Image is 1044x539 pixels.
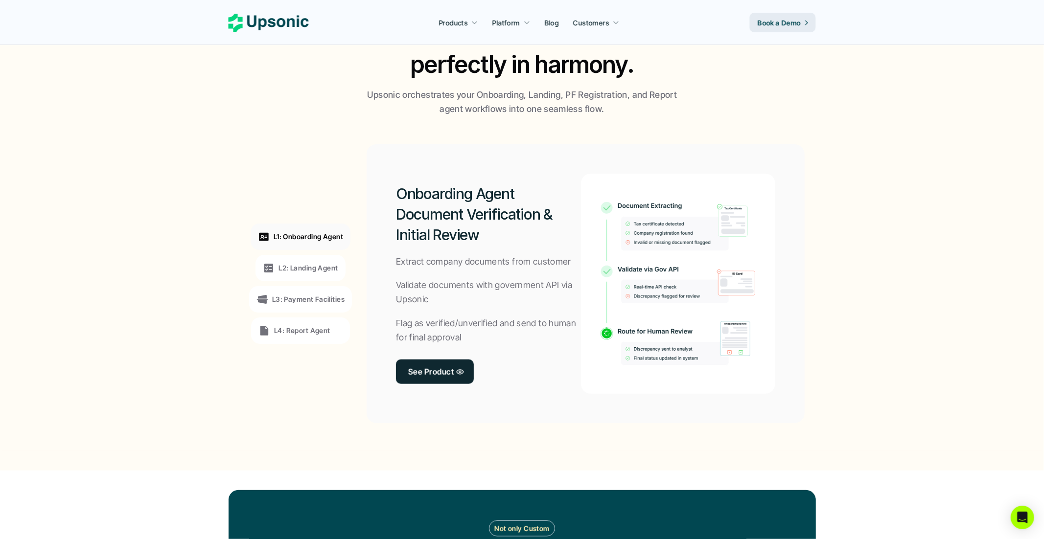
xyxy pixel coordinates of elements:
[396,359,474,384] a: See Product
[396,316,581,345] p: Flag as verified/unverified and send to human for final approval
[408,364,454,379] p: See Product
[363,88,681,116] p: Upsonic orchestrates your Onboarding, Landing, PF Registration, and Report agent workflows into o...
[274,231,343,242] p: L1: Onboarding Agent
[758,18,801,28] p: Book a Demo
[492,18,520,28] p: Platform
[278,263,338,273] p: L2: Landing Agent
[538,14,565,31] a: Blog
[396,183,581,245] h2: Onboarding Agent Document Verification & Initial Review
[272,294,345,304] p: L3: Payment Facilities
[433,14,484,31] a: Products
[396,255,571,269] p: Extract company documents from customer
[439,18,468,28] p: Products
[750,13,816,32] a: Book a Demo
[274,325,330,336] p: L4: Report Agent
[494,523,549,534] p: Not only Custom
[396,278,581,307] p: Validate documents with government API via Upsonic
[1011,506,1034,529] div: Open Intercom Messenger
[334,15,710,81] h2: Four seamless agentic workflows, perfectly in harmony.
[573,18,609,28] p: Customers
[544,18,559,28] p: Blog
